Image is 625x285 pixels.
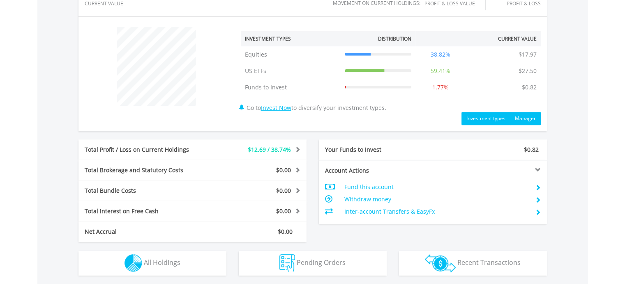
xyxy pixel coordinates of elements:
[461,112,510,125] button: Investment types
[276,166,291,174] span: $0.00
[78,228,212,236] div: Net Accrual
[344,193,528,205] td: Withdraw money
[78,207,212,215] div: Total Interest on Free Cash
[344,181,528,193] td: Fund this account
[241,31,341,46] th: Investment Types
[496,1,541,6] div: Profit & Loss
[241,79,341,96] td: Funds to Invest
[241,63,341,79] td: US ETFs
[279,254,295,272] img: pending_instructions-wht.png
[319,166,433,175] div: Account Actions
[261,104,291,112] a: Invest Now
[466,31,541,46] th: Current Value
[319,146,433,154] div: Your Funds to Invest
[241,46,341,63] td: Equities
[415,79,466,96] td: 1.77%
[524,146,539,153] span: $0.82
[85,1,123,6] div: CURRENT VALUE
[276,207,291,215] span: $0.00
[378,35,411,42] div: Distribution
[248,146,291,153] span: $12.69 / 38.74%
[514,46,541,63] td: $17.97
[333,0,420,6] div: Movement on Current Holdings:
[297,258,346,267] span: Pending Orders
[399,251,547,276] button: Recent Transactions
[415,46,466,63] td: 38.82%
[518,79,541,96] td: $0.82
[78,146,212,154] div: Total Profit / Loss on Current Holdings
[510,112,541,125] button: Manager
[78,187,212,195] div: Total Bundle Costs
[144,258,180,267] span: All Holdings
[78,166,212,174] div: Total Brokerage and Statutory Costs
[278,228,293,235] span: $0.00
[125,254,142,272] img: holdings-wht.png
[457,258,521,267] span: Recent Transactions
[425,254,456,272] img: transactions-zar-wht.png
[235,23,547,125] div: Go to to diversify your investment types.
[514,63,541,79] td: $27.50
[415,63,466,79] td: 59.41%
[424,1,485,6] div: Profit & Loss Value
[344,205,528,218] td: Inter-account Transfers & EasyFx
[239,251,387,276] button: Pending Orders
[276,187,291,194] span: $0.00
[78,251,226,276] button: All Holdings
